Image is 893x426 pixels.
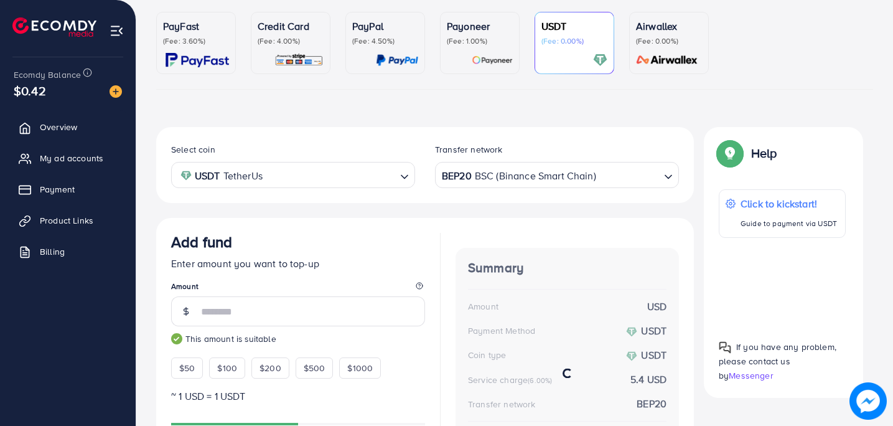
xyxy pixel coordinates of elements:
p: Credit Card [258,19,324,34]
p: (Fee: 1.00%) [447,36,513,46]
p: PayPal [352,19,418,34]
p: USDT [541,19,607,34]
div: Search for option [435,162,679,187]
span: Product Links [40,214,93,227]
span: $200 [259,362,281,374]
span: Payment [40,183,75,196]
img: Popup guide [719,341,731,354]
img: menu [110,24,124,38]
p: Help [751,146,777,161]
p: Enter amount you want to top-up [171,256,425,271]
img: card [376,53,418,67]
label: Transfer network [435,143,503,156]
strong: BEP20 [442,167,472,185]
img: coin [180,170,192,181]
span: My ad accounts [40,152,103,164]
label: Select coin [171,143,215,156]
img: card [632,53,702,67]
img: card [472,53,513,67]
p: Guide to payment via USDT [741,216,837,231]
img: image [110,85,122,98]
a: My ad accounts [9,146,126,171]
p: Payoneer [447,19,513,34]
span: $0.42 [14,82,46,100]
span: TetherUs [223,167,263,185]
a: Product Links [9,208,126,233]
img: image [849,382,887,420]
div: Search for option [171,162,415,187]
span: If you have any problem, please contact us by [719,341,836,382]
a: Payment [9,177,126,202]
img: Popup guide [719,142,741,164]
span: Messenger [729,369,773,382]
span: Overview [40,121,77,133]
p: Click to kickstart! [741,196,837,211]
span: $100 [217,362,237,374]
p: (Fee: 4.00%) [258,36,324,46]
img: logo [12,17,96,37]
img: card [274,53,324,67]
a: Overview [9,115,126,140]
p: (Fee: 4.50%) [352,36,418,46]
input: Search for option [266,166,395,185]
span: Ecomdy Balance [14,69,81,81]
h3: Add fund [171,233,232,251]
span: Billing [40,245,65,258]
img: card [166,53,229,67]
p: (Fee: 3.60%) [163,36,229,46]
p: (Fee: 0.00%) [541,36,607,46]
p: PayFast [163,19,229,34]
span: $50 [179,362,195,374]
legend: Amount [171,281,425,296]
span: $500 [304,362,325,374]
small: This amount is suitable [171,333,425,345]
img: guide [171,333,182,344]
a: Billing [9,239,126,264]
span: $1000 [347,362,373,374]
p: Airwallex [636,19,702,34]
img: card [593,53,607,67]
span: BSC (Binance Smart Chain) [475,167,596,185]
input: Search for option [597,166,659,185]
strong: USDT [195,167,220,185]
p: (Fee: 0.00%) [636,36,702,46]
p: ~ 1 USD = 1 USDT [171,389,425,404]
